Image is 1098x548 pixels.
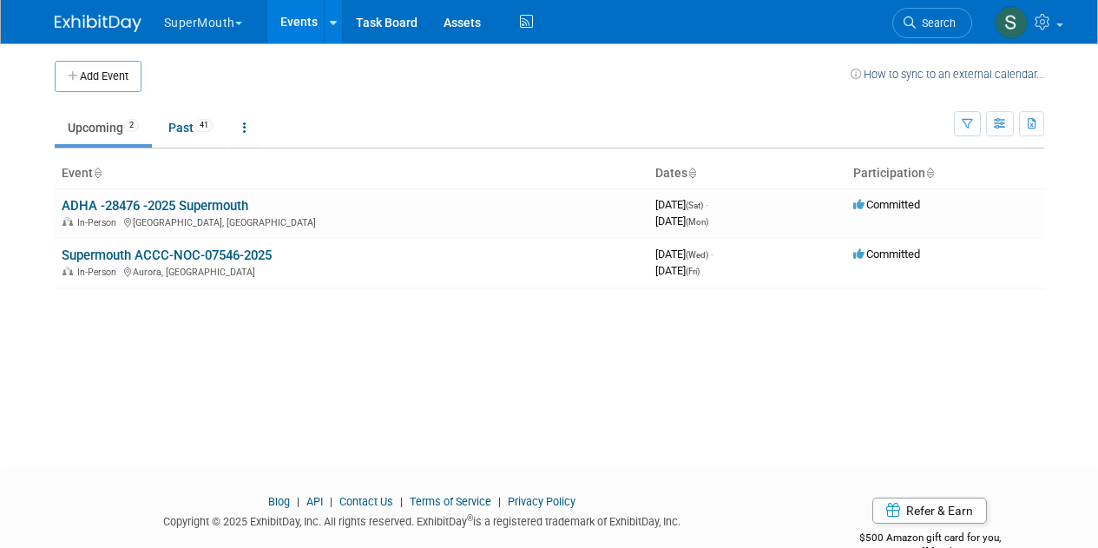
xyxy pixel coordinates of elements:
th: Participation [846,159,1044,188]
a: Refer & Earn [872,498,987,524]
span: - [711,248,713,261]
span: 41 [194,119,214,132]
span: In-Person [77,217,122,228]
span: | [494,495,505,508]
span: | [293,495,304,508]
th: Dates [648,159,846,188]
span: [DATE] [655,198,708,211]
img: Sam Murphy [995,6,1028,39]
a: ADHA -28476 -2025 Supermouth [62,198,248,214]
span: | [325,495,337,508]
img: ExhibitDay [55,15,141,32]
span: [DATE] [655,215,708,228]
sup: ® [467,513,473,523]
a: Blog [268,495,290,508]
span: 2 [124,119,139,132]
a: Contact Us [339,495,393,508]
a: Sort by Start Date [687,166,696,180]
div: Copyright © 2025 ExhibitDay, Inc. All rights reserved. ExhibitDay is a registered trademark of Ex... [55,510,791,530]
div: Aurora, [GEOGRAPHIC_DATA] [62,264,641,278]
span: - [706,198,708,211]
span: (Wed) [686,250,708,260]
span: Committed [853,248,920,261]
a: Upcoming2 [55,111,152,144]
a: How to sync to an external calendar... [851,68,1044,81]
span: (Sat) [686,201,703,210]
button: Add Event [55,61,141,92]
a: Sort by Participation Type [925,166,934,180]
th: Event [55,159,648,188]
a: Past41 [155,111,227,144]
div: [GEOGRAPHIC_DATA], [GEOGRAPHIC_DATA] [62,215,641,228]
a: Sort by Event Name [93,166,102,180]
span: Search [916,17,956,30]
img: In-Person Event [62,267,73,275]
a: API [306,495,323,508]
a: Privacy Policy [508,495,575,508]
img: In-Person Event [62,217,73,226]
span: (Fri) [686,267,700,276]
a: Search [892,8,972,38]
span: [DATE] [655,264,700,277]
span: In-Person [77,267,122,278]
span: Committed [853,198,920,211]
span: (Mon) [686,217,708,227]
span: [DATE] [655,248,713,261]
a: Supermouth ACCC-NOC-07546-2025 [62,248,272,263]
a: Terms of Service [410,495,491,508]
span: | [396,495,407,508]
